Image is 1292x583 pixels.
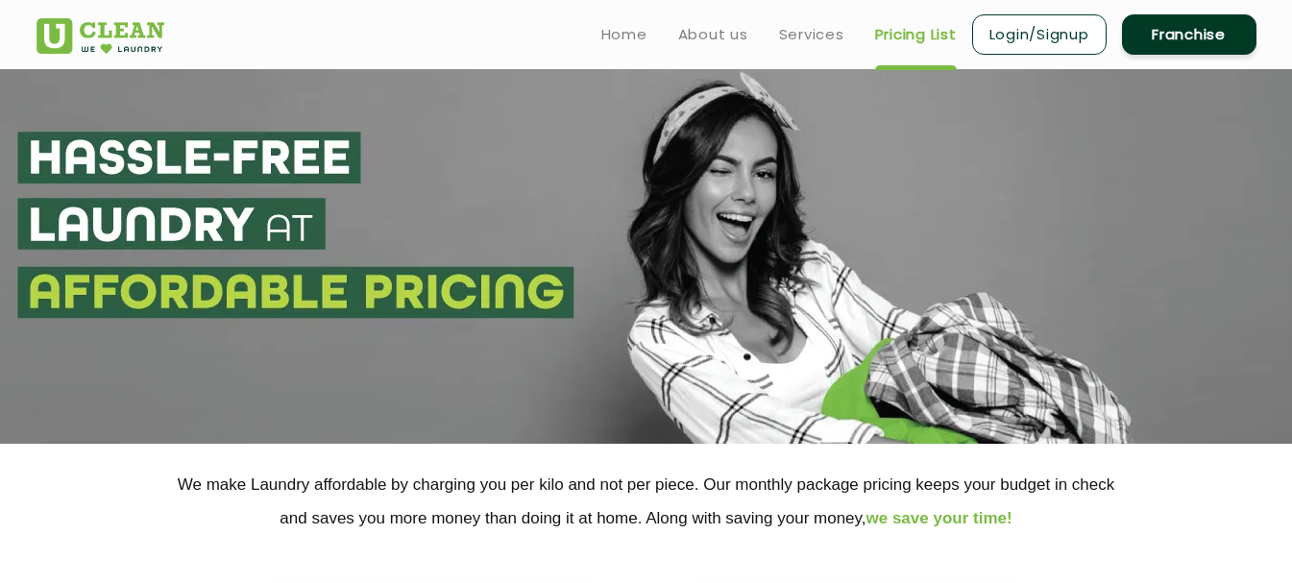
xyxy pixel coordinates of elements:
a: Services [779,23,844,46]
a: Franchise [1122,14,1256,55]
span: we save your time! [866,509,1012,527]
p: We make Laundry affordable by charging you per kilo and not per piece. Our monthly package pricin... [37,468,1256,535]
a: About us [678,23,748,46]
a: Pricing List [875,23,957,46]
img: UClean Laundry and Dry Cleaning [37,18,164,54]
a: Login/Signup [972,14,1107,55]
a: Home [601,23,647,46]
